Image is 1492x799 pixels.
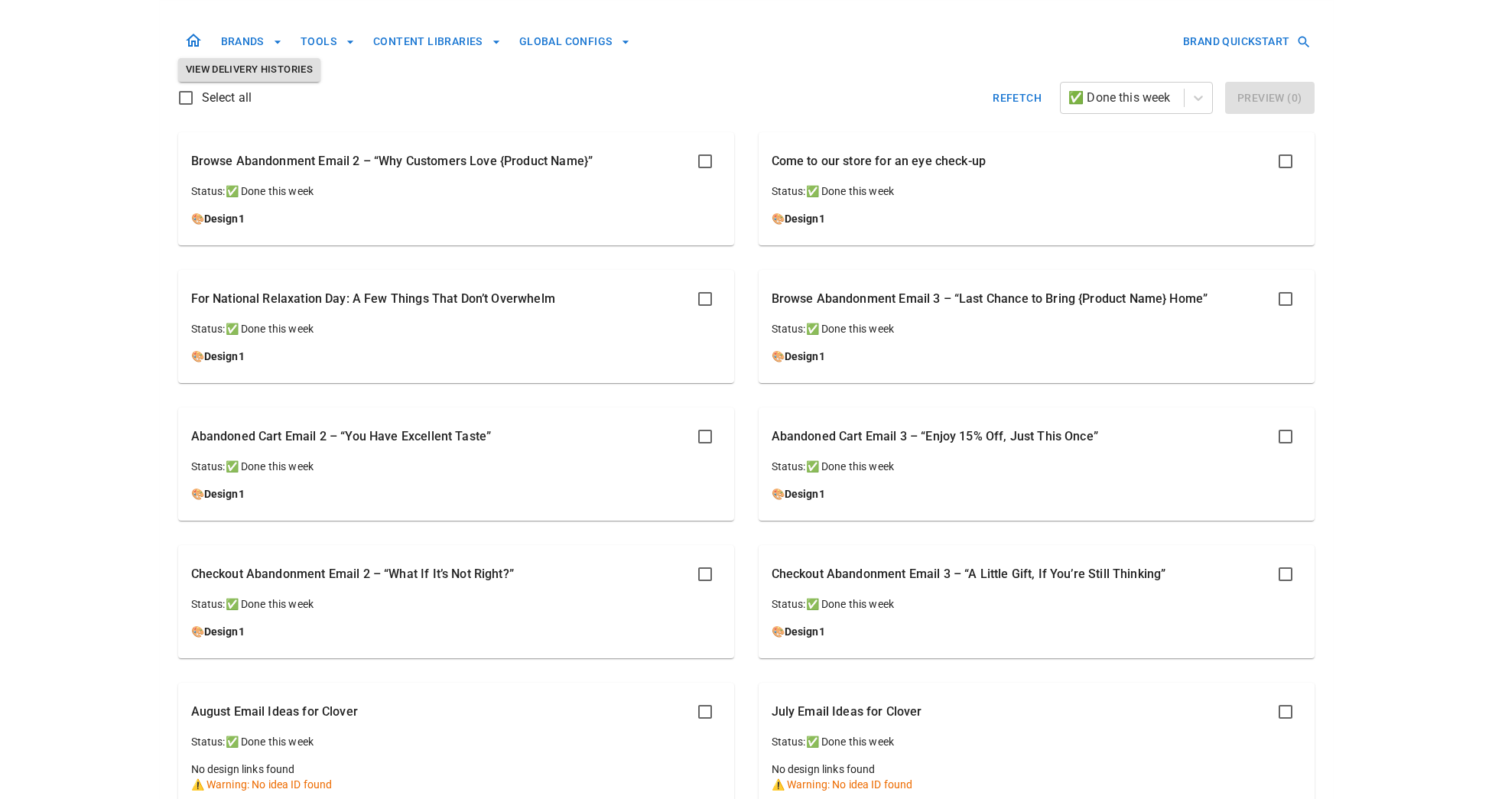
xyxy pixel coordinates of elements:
[1177,28,1314,56] button: BRAND QUICKSTART
[785,213,825,225] a: Design1
[191,624,721,639] p: 🎨
[191,184,721,199] p: Status: ✅ Done this week
[772,777,1302,792] p: ⚠️ Warning: No idea ID found
[772,565,1166,583] p: Checkout Abandonment Email 3 – “A Little Gift, If You’re Still Thinking”
[191,486,721,502] p: 🎨
[191,762,721,777] p: No design links found
[191,565,514,583] p: Checkout Abandonment Email 2 – “What If It’s Not Right?”
[191,152,593,171] p: Browse Abandonment Email 2 – “Why Customers Love {Product Name}”
[772,152,987,171] p: Come to our store for an eye check-up
[772,734,1302,749] p: Status: ✅ Done this week
[191,211,721,226] p: 🎨
[204,213,245,225] a: Design1
[772,624,1302,639] p: 🎨
[191,321,721,336] p: Status: ✅ Done this week
[204,625,245,638] a: Design1
[772,321,1302,336] p: Status: ✅ Done this week
[191,349,721,364] p: 🎨
[772,427,1098,446] p: Abandoned Cart Email 3 – “Enjoy 15% Off, Just This Once”
[772,486,1302,502] p: 🎨
[772,184,1302,199] p: Status: ✅ Done this week
[785,488,825,500] a: Design1
[772,459,1302,474] p: Status: ✅ Done this week
[191,290,555,308] p: For National Relaxation Day: A Few Things That Don’t Overwhelm
[215,28,288,56] button: BRANDS
[367,28,507,56] button: CONTENT LIBRARIES
[785,350,825,362] a: Design1
[772,703,922,721] p: July Email Ideas for Clover
[191,427,492,446] p: Abandoned Cart Email 2 – “You Have Excellent Taste”
[191,734,721,749] p: Status: ✅ Done this week
[191,459,721,474] p: Status: ✅ Done this week
[178,58,321,82] button: View Delivery Histories
[191,703,358,721] p: August Email Ideas for Clover
[987,82,1048,114] button: Refetch
[191,596,721,612] p: Status: ✅ Done this week
[785,625,825,638] a: Design1
[772,211,1302,226] p: 🎨
[513,28,637,56] button: GLOBAL CONFIGS
[772,762,1302,777] p: No design links found
[204,488,245,500] a: Design1
[772,290,1208,308] p: Browse Abandonment Email 3 – “Last Chance to Bring {Product Name} Home”
[191,777,721,792] p: ⚠️ Warning: No idea ID found
[202,89,252,107] span: Select all
[772,596,1302,612] p: Status: ✅ Done this week
[204,350,245,362] a: Design1
[294,28,361,56] button: TOOLS
[772,349,1302,364] p: 🎨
